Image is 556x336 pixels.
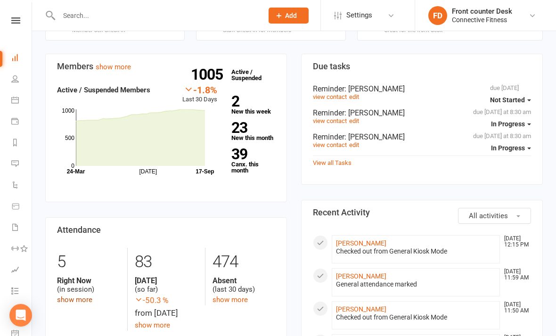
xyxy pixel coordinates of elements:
[490,96,525,104] span: Not Started
[57,225,275,235] h3: Attendance
[11,197,33,218] a: Product Sales
[231,121,271,135] strong: 23
[57,248,120,276] div: 5
[313,84,531,93] div: Reminder
[57,295,92,304] a: show more
[57,276,120,285] strong: Right Now
[231,94,275,115] a: 2New this week
[491,120,525,128] span: In Progress
[313,208,531,217] h3: Recent Activity
[213,295,248,304] a: show more
[344,132,405,141] span: : [PERSON_NAME]
[336,305,386,313] a: [PERSON_NAME]
[285,12,297,19] span: Add
[499,302,531,314] time: [DATE] 11:50 AM
[56,9,256,22] input: Search...
[57,86,150,94] strong: Active / Suspended Members
[9,304,32,327] div: Open Intercom Messenger
[135,321,170,329] a: show more
[231,94,271,108] strong: 2
[213,248,275,276] div: 474
[313,132,531,141] div: Reminder
[499,269,531,281] time: [DATE] 11:59 AM
[336,280,496,288] div: General attendance marked
[428,6,447,25] div: FD
[499,236,531,248] time: [DATE] 12:15 PM
[336,247,496,255] div: Checked out from General Kiosk Mode
[469,212,508,220] span: All activities
[313,141,347,148] a: view contact
[11,90,33,112] a: Calendar
[213,276,275,285] strong: Absent
[135,248,197,276] div: 83
[11,69,33,90] a: People
[269,8,309,24] button: Add
[11,112,33,133] a: Payments
[231,147,271,161] strong: 39
[344,108,405,117] span: : [PERSON_NAME]
[11,133,33,154] a: Reports
[231,121,275,141] a: 23New this month
[11,48,33,69] a: Dashboard
[349,93,359,100] a: edit
[182,84,217,105] div: Last 30 Days
[135,294,197,307] span: -50.3 %
[336,272,386,280] a: [PERSON_NAME]
[135,276,197,285] strong: [DATE]
[336,239,386,247] a: [PERSON_NAME]
[227,62,268,88] a: 1005Active / Suspended
[452,16,512,24] div: Connective Fitness
[135,294,197,320] div: from [DATE]
[336,313,496,321] div: Checked out from General Kiosk Mode
[452,7,512,16] div: Front counter Desk
[11,303,33,324] a: What's New
[491,115,531,132] button: In Progress
[11,260,33,281] a: Assessments
[231,147,275,173] a: 39Canx. this month
[349,117,359,124] a: edit
[344,84,405,93] span: : [PERSON_NAME]
[57,276,120,294] div: (in session)
[349,141,359,148] a: edit
[313,159,352,166] a: View all Tasks
[96,63,131,71] a: show more
[57,62,275,71] h3: Members
[191,67,227,82] strong: 1005
[213,276,275,294] div: (last 30 days)
[313,62,531,71] h3: Due tasks
[491,144,525,152] span: In Progress
[346,5,372,26] span: Settings
[313,93,347,100] a: view contact
[313,117,347,124] a: view contact
[458,208,531,224] button: All activities
[182,84,217,95] div: -1.8%
[491,139,531,156] button: In Progress
[313,108,531,117] div: Reminder
[135,276,197,294] div: (so far)
[490,91,531,108] button: Not Started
